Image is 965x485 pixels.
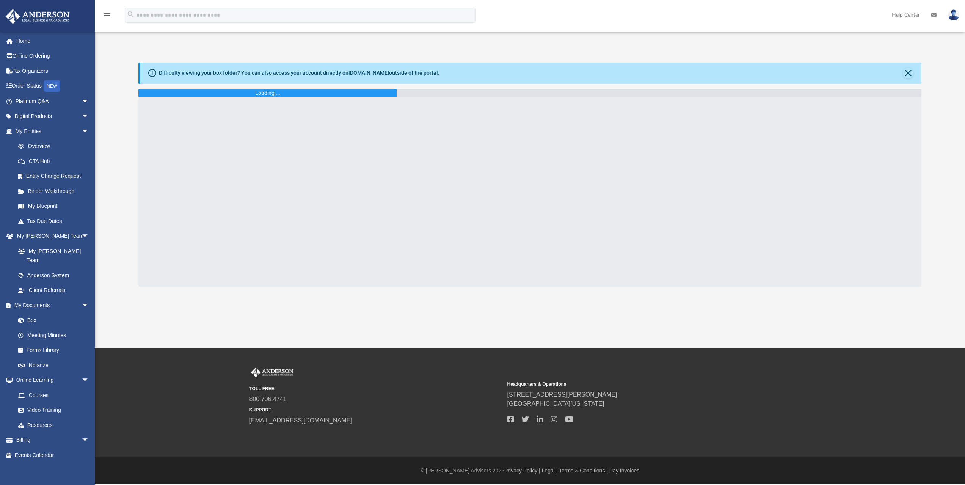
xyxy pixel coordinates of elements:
[95,467,965,475] div: © [PERSON_NAME] Advisors 2025
[11,403,93,418] a: Video Training
[5,33,100,49] a: Home
[11,199,97,214] a: My Blueprint
[82,373,97,388] span: arrow_drop_down
[82,124,97,139] span: arrow_drop_down
[249,367,295,377] img: Anderson Advisors Platinum Portal
[948,9,959,20] img: User Pic
[11,184,100,199] a: Binder Walkthrough
[249,385,502,392] small: TOLL FREE
[11,213,100,229] a: Tax Due Dates
[11,343,93,358] a: Forms Library
[903,68,913,78] button: Close
[102,14,111,20] a: menu
[348,70,389,76] a: [DOMAIN_NAME]
[11,328,97,343] a: Meeting Minutes
[11,154,100,169] a: CTA Hub
[5,229,97,244] a: My [PERSON_NAME] Teamarrow_drop_down
[11,268,97,283] a: Anderson System
[3,9,72,24] img: Anderson Advisors Platinum Portal
[249,396,287,402] a: 800.706.4741
[507,391,617,398] a: [STREET_ADDRESS][PERSON_NAME]
[11,169,100,184] a: Entity Change Request
[5,78,100,94] a: Order StatusNEW
[127,10,135,19] i: search
[11,139,100,154] a: Overview
[559,468,608,474] a: Terms & Conditions |
[11,358,97,373] a: Notarize
[255,89,280,97] div: Loading ...
[5,124,100,139] a: My Entitiesarrow_drop_down
[5,373,97,388] a: Online Learningarrow_drop_down
[159,69,439,77] div: Difficulty viewing your box folder? You can also access your account directly on outside of the p...
[11,243,93,268] a: My [PERSON_NAME] Team
[82,94,97,109] span: arrow_drop_down
[249,417,352,424] a: [EMAIL_ADDRESS][DOMAIN_NAME]
[5,109,100,124] a: Digital Productsarrow_drop_down
[102,11,111,20] i: menu
[11,418,97,433] a: Resources
[82,433,97,448] span: arrow_drop_down
[542,468,558,474] a: Legal |
[507,400,604,407] a: [GEOGRAPHIC_DATA][US_STATE]
[249,407,502,413] small: SUPPORT
[11,313,93,328] a: Box
[507,381,760,388] small: Headquarters & Operations
[82,229,97,244] span: arrow_drop_down
[5,298,97,313] a: My Documentsarrow_drop_down
[11,283,97,298] a: Client Referrals
[5,63,100,78] a: Tax Organizers
[504,468,540,474] a: Privacy Policy |
[11,388,97,403] a: Courses
[5,433,100,448] a: Billingarrow_drop_down
[5,447,100,463] a: Events Calendar
[5,49,100,64] a: Online Ordering
[5,94,100,109] a: Platinum Q&Aarrow_drop_down
[44,80,60,92] div: NEW
[609,468,639,474] a: Pay Invoices
[82,109,97,124] span: arrow_drop_down
[82,298,97,313] span: arrow_drop_down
